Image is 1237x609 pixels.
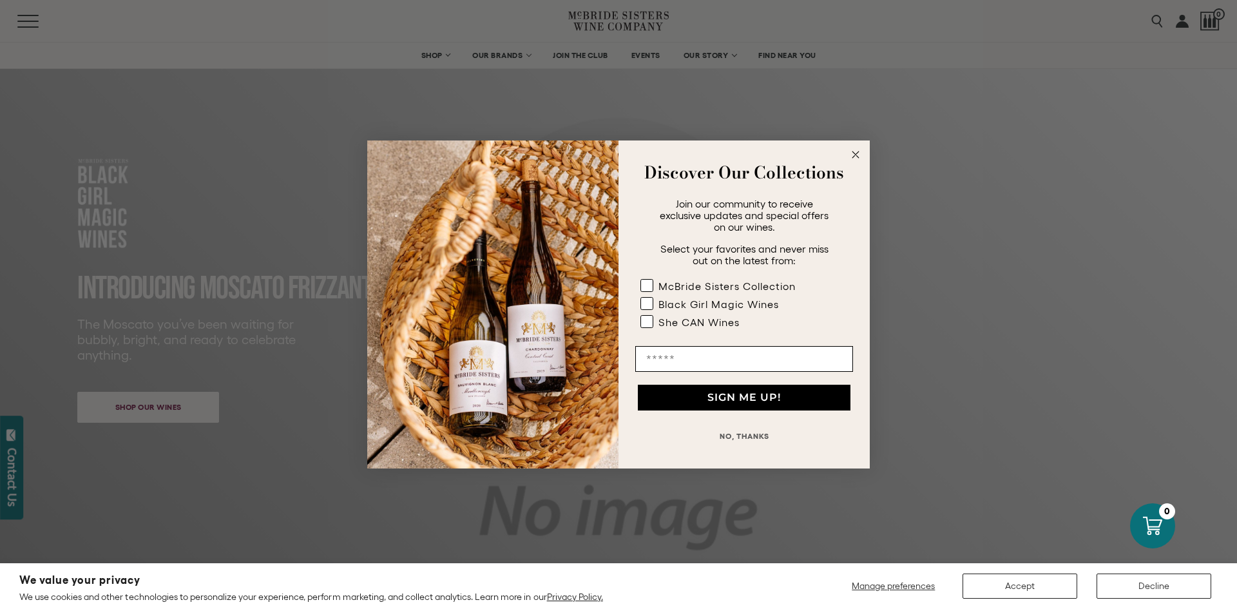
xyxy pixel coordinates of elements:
div: Black Girl Magic Wines [658,298,779,310]
img: 42653730-7e35-4af7-a99d-12bf478283cf.jpeg [367,140,618,469]
h2: We value your privacy [19,575,603,586]
a: Privacy Policy. [547,592,603,602]
button: Accept [963,574,1077,599]
button: Manage preferences [844,574,943,599]
button: Decline [1097,574,1211,599]
div: 0 [1159,503,1175,519]
strong: Discover Our Collections [644,160,844,185]
span: Select your favorites and never miss out on the latest from: [660,243,829,266]
button: SIGN ME UP! [638,385,850,411]
input: Email [635,346,853,372]
div: McBride Sisters Collection [658,280,796,292]
button: Close dialog [848,147,863,162]
p: We use cookies and other technologies to personalize your experience, perform marketing, and coll... [19,591,603,603]
span: Join our community to receive exclusive updates and special offers on our wines. [660,198,829,233]
span: Manage preferences [852,581,935,591]
div: She CAN Wines [658,316,740,328]
button: NO, THANKS [635,423,853,449]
